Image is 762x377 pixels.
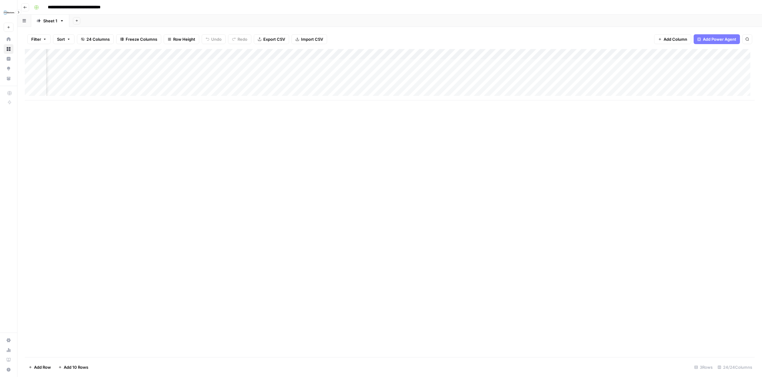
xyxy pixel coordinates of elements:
[4,335,13,345] a: Settings
[4,5,13,20] button: Workspace: FYidoctors
[43,18,57,24] div: Sheet 1
[57,36,65,42] span: Sort
[703,36,736,42] span: Add Power Agent
[664,36,687,42] span: Add Column
[238,36,247,42] span: Redo
[4,44,13,54] a: Browse
[4,7,15,18] img: FYidoctors Logo
[25,362,55,372] button: Add Row
[228,34,251,44] button: Redo
[694,34,740,44] button: Add Power Agent
[4,345,13,355] a: Usage
[53,34,74,44] button: Sort
[4,365,13,375] button: Help + Support
[55,362,92,372] button: Add 10 Rows
[263,36,285,42] span: Export CSV
[4,64,13,74] a: Opportunities
[86,36,110,42] span: 24 Columns
[301,36,323,42] span: Import CSV
[4,74,13,83] a: Your Data
[77,34,114,44] button: 24 Columns
[31,15,69,27] a: Sheet 1
[4,34,13,44] a: Home
[27,34,51,44] button: Filter
[64,364,88,370] span: Add 10 Rows
[126,36,157,42] span: Freeze Columns
[4,355,13,365] a: Learning Hub
[291,34,327,44] button: Import CSV
[116,34,161,44] button: Freeze Columns
[202,34,226,44] button: Undo
[254,34,289,44] button: Export CSV
[31,36,41,42] span: Filter
[164,34,199,44] button: Row Height
[211,36,222,42] span: Undo
[34,364,51,370] span: Add Row
[715,362,755,372] div: 24/24 Columns
[4,54,13,64] a: Insights
[692,362,715,372] div: 3 Rows
[173,36,195,42] span: Row Height
[654,34,691,44] button: Add Column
